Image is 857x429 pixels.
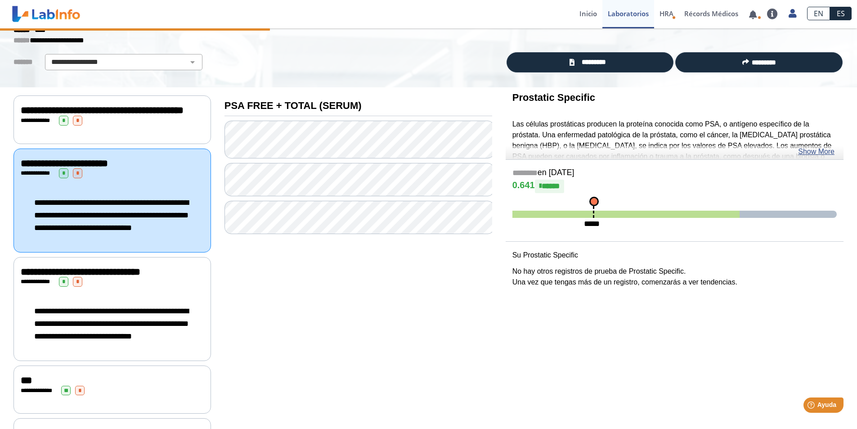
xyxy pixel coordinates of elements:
[777,394,847,419] iframe: Help widget launcher
[512,92,595,103] b: Prostatic Specific
[224,100,362,111] b: PSA FREE + TOTAL (SERUM)
[512,119,837,184] p: Las células prostáticas producen la proteína conocida como PSA, o antígeno específico de la próst...
[807,7,830,20] a: EN
[512,250,837,261] p: Su Prostatic Specific
[512,180,837,193] h4: 0.641
[512,266,837,288] p: No hay otros registros de prueba de Prostatic Specific. Una vez que tengas más de un registro, co...
[830,7,852,20] a: ES
[798,146,835,157] a: Show More
[512,168,837,178] h5: en [DATE]
[660,9,673,18] span: HRA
